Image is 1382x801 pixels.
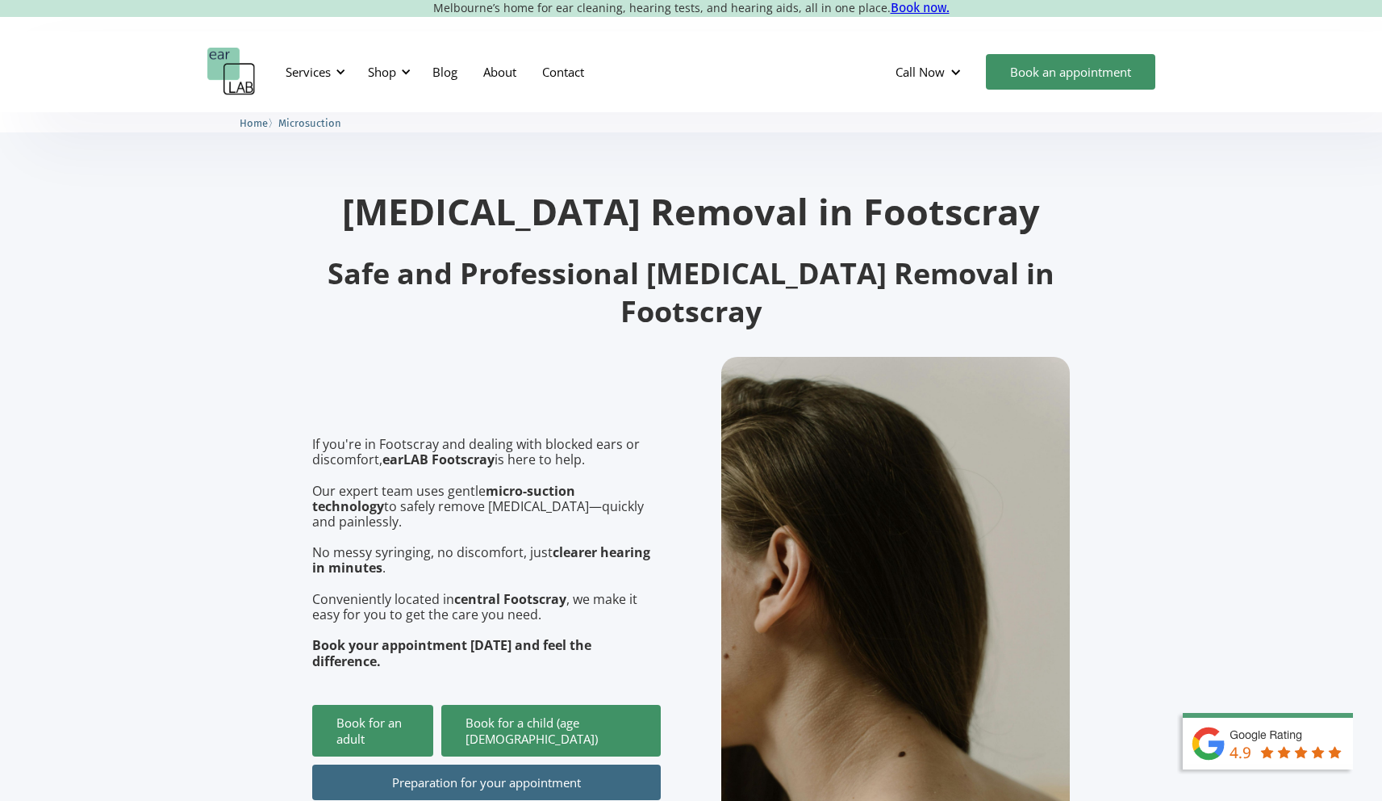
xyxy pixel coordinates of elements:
span: Home [240,117,268,129]
a: Book an appointment [986,54,1155,90]
a: Preparation for your appointment [312,765,661,800]
a: Microsuction [278,115,341,130]
div: Shop [368,64,396,80]
a: home [207,48,256,96]
a: Contact [529,48,597,95]
strong: Book your appointment [DATE] and feel the difference. [312,636,591,669]
a: Blog [420,48,470,95]
a: Book for an adult [312,705,433,757]
div: Services [276,48,350,96]
div: Services [286,64,331,80]
a: Book for a child (age [DEMOGRAPHIC_DATA]) [441,705,661,757]
li: 〉 [240,115,278,132]
a: Home [240,115,268,130]
p: If you're in Footscray and dealing with blocked ears or discomfort, is here to help. Our expert t... [312,437,661,669]
strong: clearer hearing in minutes [312,543,650,577]
a: About [470,48,529,95]
strong: micro-suction technology [312,482,575,515]
h1: [MEDICAL_DATA] Removal in Footscray [312,193,1071,229]
div: Shop [358,48,415,96]
span: Microsuction [278,117,341,129]
h2: Safe and Professional [MEDICAL_DATA] Removal in Footscray [312,255,1071,331]
div: Call Now [896,64,945,80]
strong: central Footscray [454,590,566,608]
strong: earLAB Footscray [382,451,495,468]
div: Call Now [883,48,978,96]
